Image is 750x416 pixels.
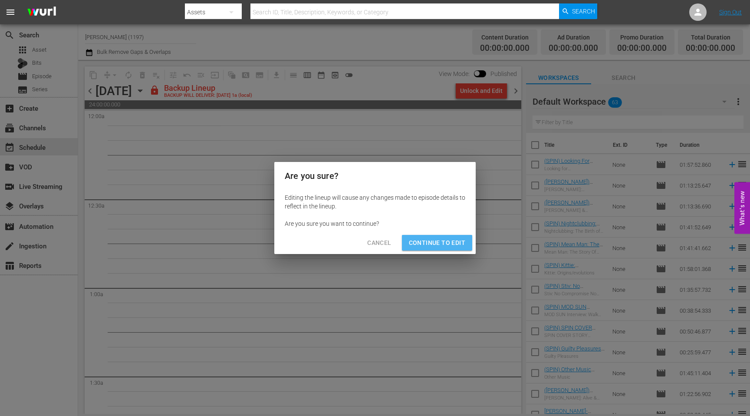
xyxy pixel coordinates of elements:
div: Editing the lineup will cause any changes made to episode details to reflect in the lineup. [285,193,465,211]
h2: Are you sure? [285,169,465,183]
button: Open Feedback Widget [734,182,750,234]
span: menu [5,7,16,17]
div: Are you sure you want to continue? [285,219,465,228]
button: Continue to Edit [402,235,472,251]
button: Cancel [360,235,398,251]
span: Continue to Edit [409,238,465,248]
span: Cancel [367,238,391,248]
img: ans4CAIJ8jUAAAAAAAAAAAAAAAAAAAAAAAAgQb4GAAAAAAAAAAAAAAAAAAAAAAAAJMjXAAAAAAAAAAAAAAAAAAAAAAAAgAT5G... [21,2,62,23]
span: Search [572,3,595,19]
a: Sign Out [719,9,742,16]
